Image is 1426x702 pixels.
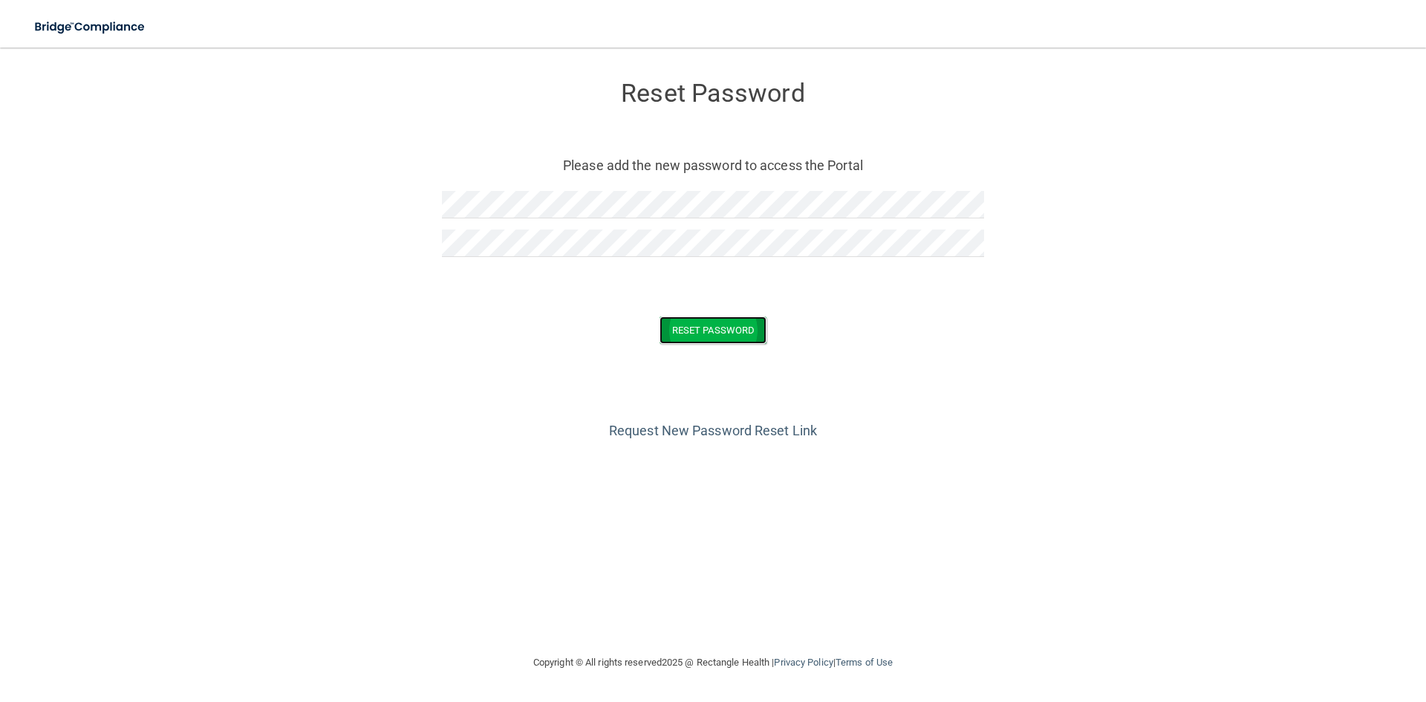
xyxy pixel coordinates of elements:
[1169,597,1408,656] iframe: Drift Widget Chat Controller
[442,639,984,686] div: Copyright © All rights reserved 2025 @ Rectangle Health | |
[660,316,766,344] button: Reset Password
[22,12,159,42] img: bridge_compliance_login_screen.278c3ca4.svg
[836,657,893,668] a: Terms of Use
[453,153,973,178] p: Please add the new password to access the Portal
[774,657,833,668] a: Privacy Policy
[442,79,984,107] h3: Reset Password
[609,423,817,438] a: Request New Password Reset Link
